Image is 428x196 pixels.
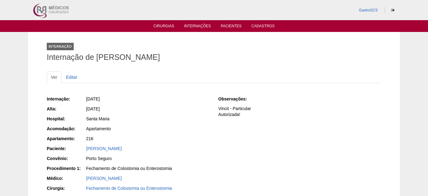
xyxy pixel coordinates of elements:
span: [DATE] [86,106,100,111]
div: Porto Seguro [86,155,210,162]
p: Vincit - Particular Autorizada! [218,106,381,118]
a: Cadastros [251,24,275,30]
a: [PERSON_NAME] [86,146,122,151]
div: Cirurgia: [47,185,85,191]
i: Sair [391,8,395,12]
div: Convênio: [47,155,85,162]
div: Fechamento de Colostomia ou Enterostomia [86,165,210,171]
div: Apartamento: [47,136,85,142]
a: Internações [184,24,211,30]
h1: Internação de [PERSON_NAME] [47,53,381,61]
div: Alta: [47,106,85,112]
a: [PERSON_NAME] [86,176,122,181]
a: Pacientes [221,24,242,30]
a: Fechamento de Colostomia ou Enterostomia [86,186,172,191]
a: Editar [62,71,81,83]
div: Paciente: [47,145,85,152]
div: Médico: [47,175,85,181]
div: Observações: [218,96,257,102]
div: Acomodação: [47,126,85,132]
a: Ver [47,71,61,83]
div: Hospital: [47,116,85,122]
div: Santa Maria [86,116,210,122]
span: [DATE] [86,96,100,101]
div: 216 [86,136,210,142]
a: GastroSCS [359,8,378,12]
div: Internação [47,43,74,50]
div: Apartamento [86,126,210,132]
a: Cirurgias [154,24,174,30]
div: Internação: [47,96,85,102]
div: Procedimento 1: [47,165,85,171]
